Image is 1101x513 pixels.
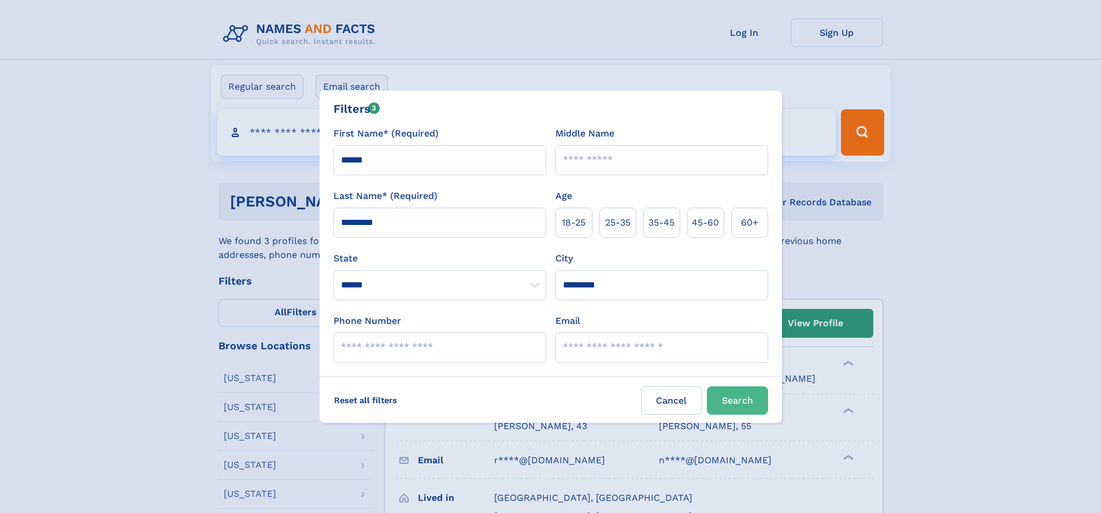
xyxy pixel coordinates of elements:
[333,189,438,203] label: Last Name* (Required)
[692,216,719,230] span: 45‑60
[555,252,573,265] label: City
[562,216,585,230] span: 18‑25
[327,386,405,414] label: Reset all filters
[333,252,546,265] label: State
[333,100,380,117] div: Filters
[605,216,631,230] span: 25‑35
[555,127,614,141] label: Middle Name
[707,386,768,415] button: Search
[641,386,702,415] label: Cancel
[333,127,439,141] label: First Name* (Required)
[741,216,758,230] span: 60+
[648,216,674,230] span: 35‑45
[555,314,580,328] label: Email
[555,189,572,203] label: Age
[333,314,401,328] label: Phone Number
